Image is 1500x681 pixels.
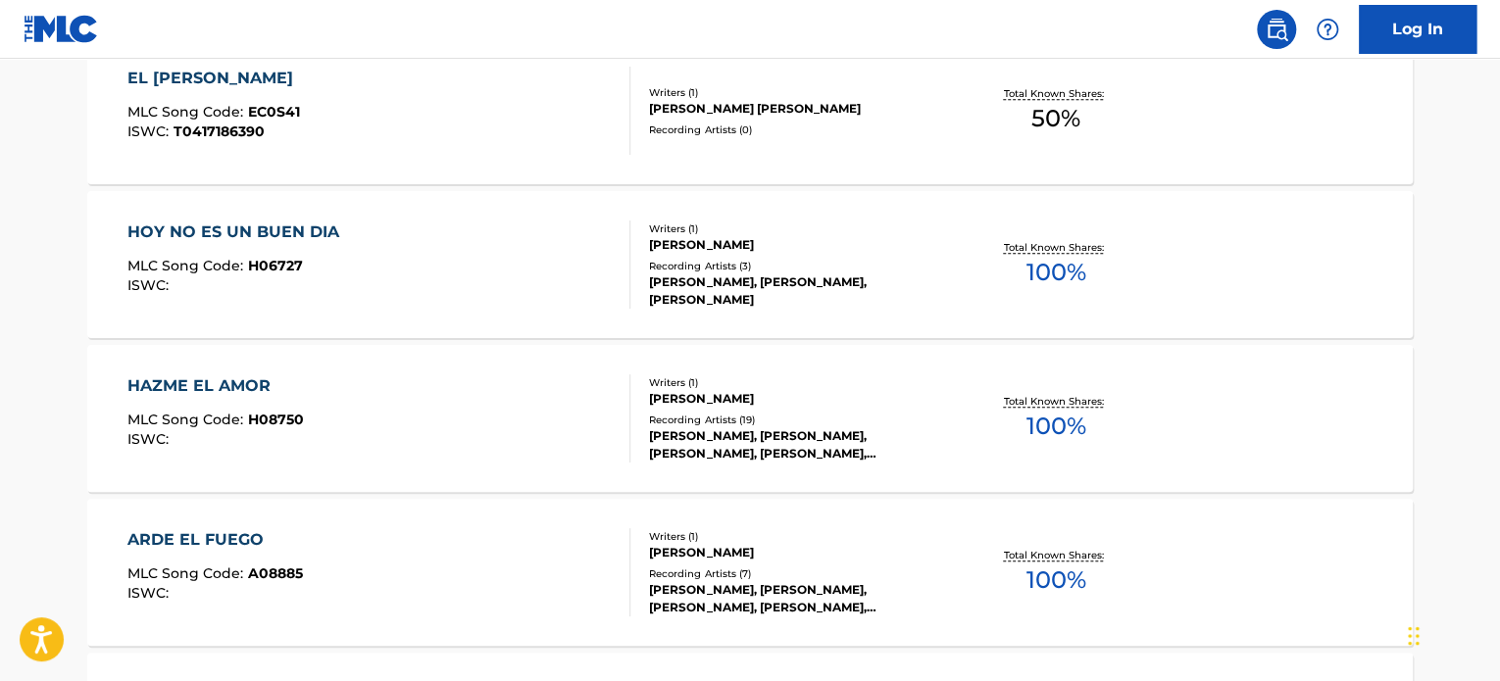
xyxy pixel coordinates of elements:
[649,413,945,427] div: Recording Artists ( 19 )
[649,390,945,408] div: [PERSON_NAME]
[1031,101,1080,136] span: 50 %
[1025,562,1085,598] span: 100 %
[87,37,1413,184] a: EL [PERSON_NAME]MLC Song Code:EC0S41ISWC:T0417186390Writers (1)[PERSON_NAME] [PERSON_NAME]Recordi...
[87,345,1413,492] a: HAZME EL AMORMLC Song Code:H08750ISWC:Writers (1)[PERSON_NAME]Recording Artists (19)[PERSON_NAME]...
[127,374,304,398] div: HAZME EL AMOR
[248,103,300,121] span: EC0S41
[1257,10,1296,49] a: Public Search
[649,566,945,581] div: Recording Artists ( 7 )
[1025,409,1085,444] span: 100 %
[649,581,945,616] div: [PERSON_NAME], [PERSON_NAME], [PERSON_NAME], [PERSON_NAME], [PERSON_NAME]
[1003,394,1108,409] p: Total Known Shares:
[649,122,945,137] div: Recording Artists ( 0 )
[1025,255,1085,290] span: 100 %
[248,257,303,274] span: H06727
[127,257,248,274] span: MLC Song Code :
[248,411,304,428] span: H08750
[127,584,174,602] span: ISWC :
[649,529,945,544] div: Writers ( 1 )
[1316,18,1339,41] img: help
[248,564,303,582] span: A08885
[649,85,945,100] div: Writers ( 1 )
[127,67,303,90] div: EL [PERSON_NAME]
[127,276,174,294] span: ISWC :
[87,499,1413,646] a: ARDE EL FUEGOMLC Song Code:A08885ISWC:Writers (1)[PERSON_NAME]Recording Artists (7)[PERSON_NAME],...
[24,15,99,43] img: MLC Logo
[1359,5,1476,54] a: Log In
[649,427,945,462] div: [PERSON_NAME], [PERSON_NAME], [PERSON_NAME], [PERSON_NAME], [PERSON_NAME], [PERSON_NAME], [PERSON...
[127,430,174,448] span: ISWC :
[1003,548,1108,562] p: Total Known Shares:
[1308,10,1347,49] div: Help
[1408,607,1420,665] div: Drag
[127,122,174,140] span: ISWC :
[649,273,945,309] div: [PERSON_NAME], [PERSON_NAME], [PERSON_NAME]
[127,103,248,121] span: MLC Song Code :
[649,544,945,561] div: [PERSON_NAME]
[127,528,303,552] div: ARDE EL FUEGO
[649,100,945,118] div: [PERSON_NAME] [PERSON_NAME]
[649,375,945,390] div: Writers ( 1 )
[1003,86,1108,101] p: Total Known Shares:
[127,564,248,582] span: MLC Song Code :
[1402,587,1500,681] iframe: Chat Widget
[87,191,1413,338] a: HOY NO ES UN BUEN DIAMLC Song Code:H06727ISWC:Writers (1)[PERSON_NAME]Recording Artists (3)[PERSO...
[1003,240,1108,255] p: Total Known Shares:
[1265,18,1288,41] img: search
[649,259,945,273] div: Recording Artists ( 3 )
[649,236,945,254] div: [PERSON_NAME]
[649,221,945,236] div: Writers ( 1 )
[174,122,265,140] span: T0417186390
[127,220,349,244] div: HOY NO ES UN BUEN DIA
[127,411,248,428] span: MLC Song Code :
